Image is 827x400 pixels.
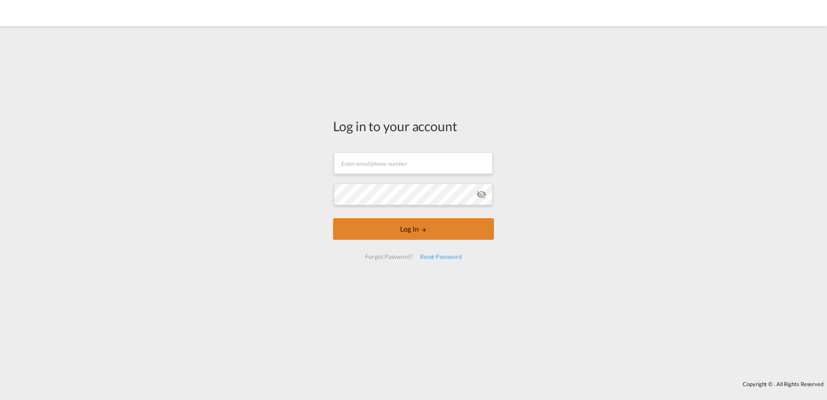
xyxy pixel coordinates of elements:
div: Log in to your account [333,117,494,135]
md-icon: icon-eye-off [476,189,487,200]
button: LOGIN [333,218,494,240]
div: Forgot Password? [362,249,416,265]
input: Enter email/phone number [334,152,493,174]
div: Reset Password [417,249,465,265]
